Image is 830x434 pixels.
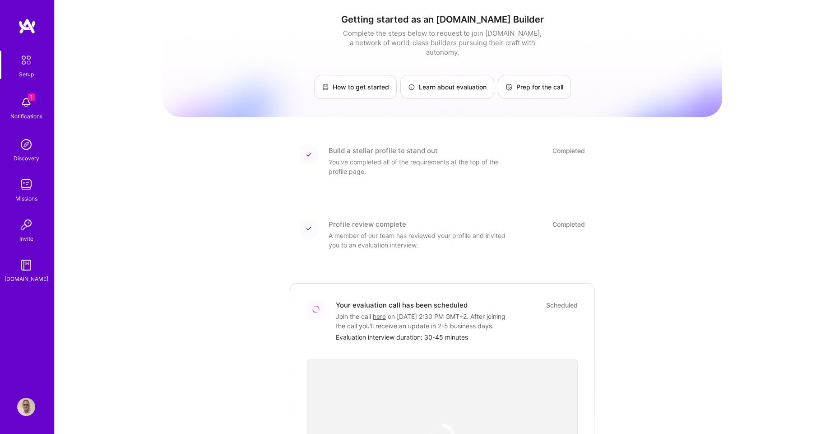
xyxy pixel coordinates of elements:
[400,75,494,99] a: Learn about evaluation
[17,398,35,416] img: User Avatar
[329,231,509,250] div: A member of our team has reviewed your profile and invited you to an evaluation interview.
[336,332,578,342] div: Evaluation interview duration: 30-45 minutes
[546,300,578,310] div: Scheduled
[17,93,35,112] img: bell
[17,216,35,234] img: Invite
[15,194,37,203] div: Missions
[408,84,415,91] img: Learn about evaluation
[17,256,35,274] img: guide book
[329,146,438,155] div: Build a stellar profile to stand out
[341,28,544,57] div: Complete the steps below to request to join [DOMAIN_NAME], a network of world-class builders purs...
[498,75,571,99] a: Prep for the call
[19,70,34,79] div: Setup
[329,157,509,176] div: You've completed all of the requirements at the top of the profile page.
[336,312,516,331] div: Join the call on [DATE] 2:30 PM GMT+2 . After joining the call you'll receive an update in 2-5 bu...
[17,176,35,194] img: teamwork
[17,135,35,154] img: discovery
[322,84,329,91] img: How to get started
[5,274,48,284] div: [DOMAIN_NAME]
[336,300,468,310] div: Your evaluation call has been scheduled
[306,152,311,158] img: Completed
[552,219,585,229] div: Completed
[505,84,513,91] img: Prep for the call
[18,18,36,34] img: logo
[17,51,36,70] img: setup
[15,398,37,416] a: User Avatar
[28,93,35,101] span: 1
[312,306,320,313] img: Loading
[373,313,386,320] a: here
[10,112,42,121] div: Notifications
[306,226,311,231] img: Completed
[162,14,722,25] h1: Getting started as an [DOMAIN_NAME] Builder
[314,75,397,99] a: How to get started
[552,146,585,155] div: Completed
[19,234,33,243] div: Invite
[14,154,39,163] div: Discovery
[329,219,406,229] div: Profile review complete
